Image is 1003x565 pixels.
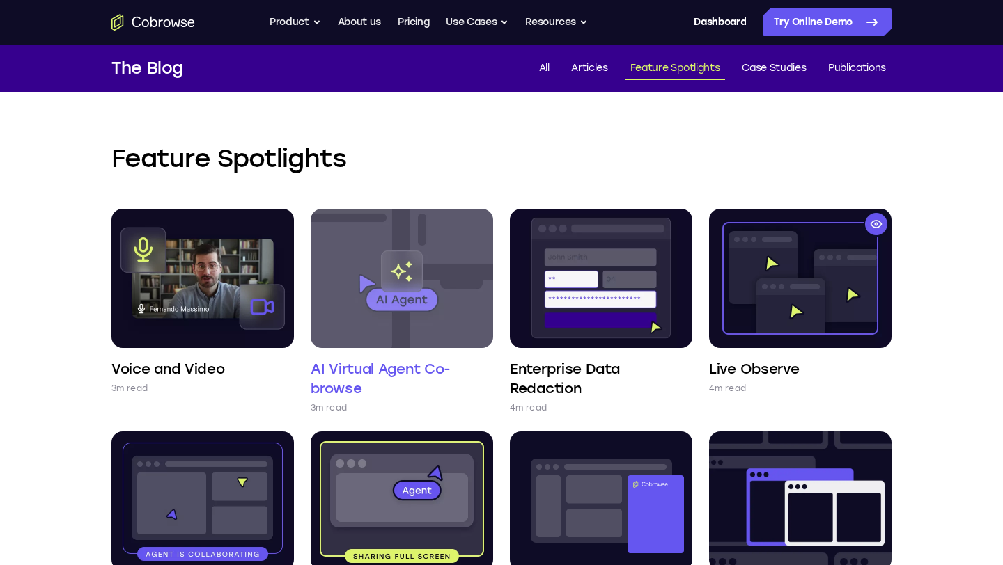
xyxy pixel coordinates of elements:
[709,209,892,395] a: Live Observe 4m read
[111,209,294,348] img: Voice and Video
[510,209,692,415] a: Enterprise Data Redaction 4m read
[398,8,430,36] a: Pricing
[566,57,613,80] a: Articles
[311,359,493,398] h4: AI Virtual Agent Co-browse
[763,8,892,36] a: Try Online Demo
[510,401,547,415] p: 4m read
[111,359,225,379] h4: Voice and Video
[694,8,746,36] a: Dashboard
[311,209,493,348] img: AI Virtual Agent Co-browse
[111,381,148,395] p: 3m read
[446,8,508,36] button: Use Cases
[311,209,493,415] a: AI Virtual Agent Co-browse 3m read
[709,359,799,379] h4: Live Observe
[709,209,892,348] img: Live Observe
[510,209,692,348] img: Enterprise Data Redaction
[510,359,692,398] h4: Enterprise Data Redaction
[311,401,347,415] p: 3m read
[625,57,726,80] a: Feature Spotlights
[338,8,381,36] a: About us
[823,57,892,80] a: Publications
[270,8,321,36] button: Product
[111,209,294,395] a: Voice and Video 3m read
[534,57,555,80] a: All
[709,381,746,395] p: 4m read
[111,56,183,81] h1: The Blog
[111,142,892,175] h2: Feature Spotlights
[111,14,195,31] a: Go to the home page
[525,8,588,36] button: Resources
[736,57,811,80] a: Case Studies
